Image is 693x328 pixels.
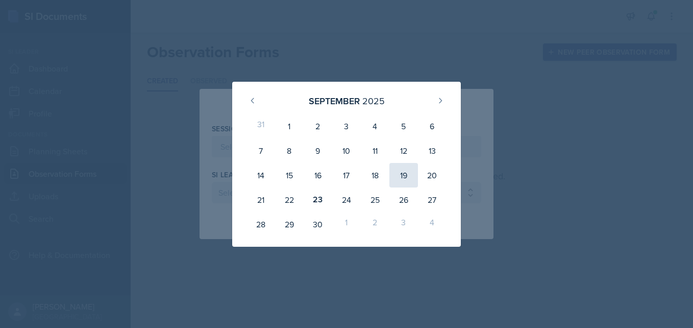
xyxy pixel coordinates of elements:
[275,212,304,237] div: 29
[309,94,360,108] div: September
[332,188,361,212] div: 24
[361,188,389,212] div: 25
[246,212,275,237] div: 28
[332,138,361,163] div: 10
[418,163,447,188] div: 20
[361,212,389,237] div: 2
[418,212,447,237] div: 4
[362,94,385,108] div: 2025
[275,138,304,163] div: 8
[332,114,361,138] div: 3
[304,163,332,188] div: 16
[246,138,275,163] div: 7
[389,163,418,188] div: 19
[246,163,275,188] div: 14
[389,212,418,237] div: 3
[275,163,304,188] div: 15
[304,212,332,237] div: 30
[361,163,389,188] div: 18
[418,138,447,163] div: 13
[361,114,389,138] div: 4
[332,163,361,188] div: 17
[389,188,418,212] div: 26
[304,114,332,138] div: 2
[304,188,332,212] div: 23
[246,114,275,138] div: 31
[275,114,304,138] div: 1
[246,188,275,212] div: 21
[389,114,418,138] div: 5
[275,188,304,212] div: 22
[332,212,361,237] div: 1
[389,138,418,163] div: 12
[361,138,389,163] div: 11
[304,138,332,163] div: 9
[418,188,447,212] div: 27
[418,114,447,138] div: 6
